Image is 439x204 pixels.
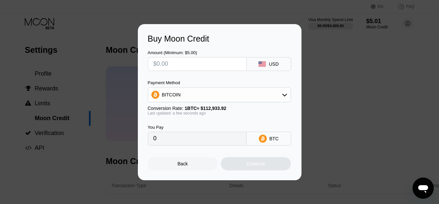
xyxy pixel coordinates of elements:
input: $0.00 [153,57,241,71]
div: Conversion Rate: [148,106,291,111]
div: Buy Moon Credit [148,34,292,44]
div: BTC [269,136,279,141]
div: BITCOIN [148,88,291,101]
span: 1 BTC ≈ $112,933.92 [185,106,226,111]
div: Last updated: a few seconds ago [148,111,291,116]
div: Amount (Minimum: $5.00) [148,50,247,55]
div: Back [148,157,218,170]
iframe: Button to launch messaging window [413,178,434,199]
div: You Pay [148,125,247,130]
div: Payment Method [148,80,291,85]
div: BITCOIN [162,92,181,97]
div: USD [269,61,279,67]
div: Back [178,161,188,166]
